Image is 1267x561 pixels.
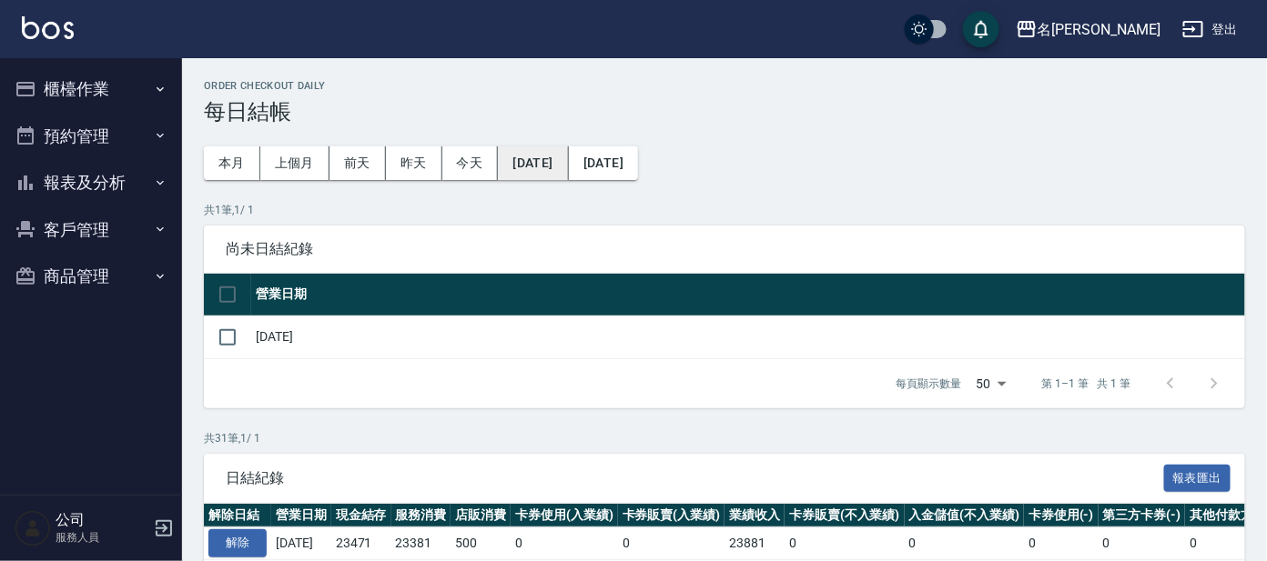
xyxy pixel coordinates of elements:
[7,206,175,254] button: 客戶管理
[1009,11,1168,48] button: 名[PERSON_NAME]
[260,146,329,180] button: 上個月
[15,510,51,546] img: Person
[451,527,511,560] td: 500
[251,274,1245,316] th: 營業日期
[725,504,785,527] th: 業績收入
[226,469,1164,487] span: 日結紀錄
[1024,527,1099,560] td: 0
[569,146,638,180] button: [DATE]
[511,504,618,527] th: 卡券使用(入業績)
[204,504,271,527] th: 解除日結
[451,504,511,527] th: 店販消費
[204,430,1245,446] p: 共 31 筆, 1 / 1
[271,504,331,527] th: 營業日期
[329,146,386,180] button: 前天
[442,146,499,180] button: 今天
[7,113,175,160] button: 預約管理
[56,511,148,529] h5: 公司
[1164,465,1232,493] button: 報表匯出
[1175,13,1245,46] button: 登出
[905,527,1025,560] td: 0
[331,527,391,560] td: 23471
[391,527,451,560] td: 23381
[897,376,962,392] p: 每頁顯示數量
[7,253,175,300] button: 商品管理
[204,202,1245,218] p: 共 1 筆, 1 / 1
[725,527,785,560] td: 23881
[785,527,905,560] td: 0
[963,11,999,47] button: save
[7,65,175,113] button: 櫃檯作業
[1042,376,1130,392] p: 第 1–1 筆 共 1 筆
[1024,504,1099,527] th: 卡券使用(-)
[208,529,267,557] button: 解除
[391,504,451,527] th: 服務消費
[7,159,175,206] button: 報表及分析
[56,529,148,546] p: 服務人員
[969,359,1013,408] div: 50
[498,146,568,180] button: [DATE]
[785,504,905,527] th: 卡券販賣(不入業績)
[226,240,1223,258] span: 尚未日結紀錄
[271,527,331,560] td: [DATE]
[1164,468,1232,486] a: 報表匯出
[204,80,1245,92] h2: Order checkout daily
[204,99,1245,125] h3: 每日結帳
[618,504,725,527] th: 卡券販賣(入業績)
[204,146,260,180] button: 本月
[1099,527,1186,560] td: 0
[22,16,74,39] img: Logo
[1038,18,1161,41] div: 名[PERSON_NAME]
[331,504,391,527] th: 現金結存
[251,316,1245,358] td: [DATE]
[511,527,618,560] td: 0
[618,527,725,560] td: 0
[386,146,442,180] button: 昨天
[1099,504,1186,527] th: 第三方卡券(-)
[905,504,1025,527] th: 入金儲值(不入業績)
